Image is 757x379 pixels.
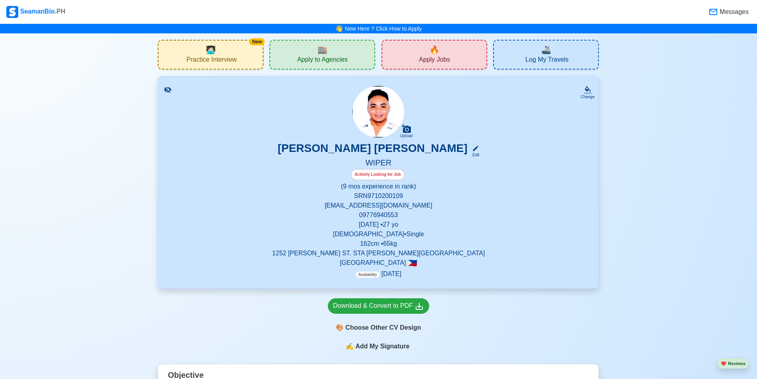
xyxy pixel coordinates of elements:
[168,158,589,169] h5: WIPER
[721,361,726,366] span: heart
[718,7,749,17] span: Messages
[345,25,422,32] a: New Here ? Click How to Apply
[206,44,216,56] span: interview
[168,239,589,249] p: 162 cm • 65 kg
[525,56,568,66] span: Log My Travels
[249,38,265,45] div: New
[186,56,236,66] span: Practice Interview
[168,191,589,201] p: SRN 9710200109
[469,152,479,158] div: Edit
[351,169,405,180] div: Actively Looking for Job
[346,342,354,351] span: sign
[328,298,429,314] a: Download & Convert to PDF
[6,6,65,18] div: SeamanBio
[168,229,589,239] p: [DEMOGRAPHIC_DATA] • Single
[408,259,417,267] span: 🇵🇭
[354,342,411,351] span: Add My Signature
[581,94,594,100] div: Change
[356,271,380,278] span: Availability
[419,56,450,66] span: Apply Jobs
[356,269,401,279] p: [DATE]
[717,358,749,369] button: heartReviews
[336,323,344,332] span: paint
[333,22,345,35] span: bell
[328,320,429,335] div: Choose Other CV Design
[168,210,589,220] p: 09776940553
[333,301,424,311] div: Download & Convert to PDF
[168,249,589,258] p: 1252 [PERSON_NAME] ST. STA [PERSON_NAME][GEOGRAPHIC_DATA]
[55,8,66,15] span: .PH
[168,201,589,210] p: [EMAIL_ADDRESS][DOMAIN_NAME]
[278,142,468,158] h3: [PERSON_NAME] [PERSON_NAME]
[430,44,439,56] span: new
[400,134,413,138] div: Upload
[168,182,589,191] p: (9 mos experience in rank)
[541,44,551,56] span: travel
[168,220,589,229] p: [DATE] • 27 yo
[297,56,348,66] span: Apply to Agencies
[318,44,327,56] span: agencies
[6,6,18,18] img: Logo
[168,258,589,268] p: [GEOGRAPHIC_DATA]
